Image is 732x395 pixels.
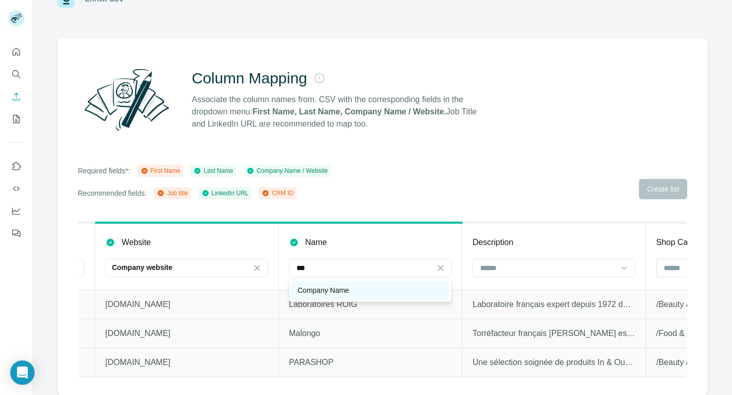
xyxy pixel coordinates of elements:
button: My lists [8,110,24,128]
p: Required fields*: [78,166,130,176]
p: Recommended fields: [78,188,147,198]
p: Company website [112,262,172,272]
button: Quick start [8,43,24,61]
div: CRM ID [261,189,294,198]
p: PARASHOP [289,356,452,369]
strong: First Name, Last Name, Company Name / Website. [252,107,446,116]
button: Use Surfe on LinkedIn [8,157,24,175]
button: Use Surfe API [8,179,24,198]
p: [DOMAIN_NAME] [105,298,268,311]
div: Job title [157,189,188,198]
button: Dashboard [8,202,24,220]
p: Malongo [289,327,452,340]
p: Laboratoires ROIG [289,298,452,311]
img: Surfe Illustration - Column Mapping [78,63,175,136]
p: Company Name [298,285,349,295]
p: Name [305,236,327,249]
button: Feedback [8,224,24,242]
div: LinkedIn URL [201,189,249,198]
div: Last Name [193,166,233,175]
h2: Column Mapping [192,69,307,87]
p: Description [473,236,513,249]
div: Company Name / Website [246,166,328,175]
p: [DOMAIN_NAME] [105,327,268,340]
div: First Name [140,166,181,175]
div: Open Intercom Messenger [10,360,35,385]
button: Enrich CSV [8,87,24,106]
p: Associate the column names from. CSV with the corresponding fields in the dropdown menu: Job Titl... [192,94,486,130]
p: [DOMAIN_NAME] [105,356,268,369]
p: Website [122,236,151,249]
p: Laboratoire français expert depuis 1972 dans la fabrication de cosmétiques bio à la centella sous... [473,298,635,311]
button: Search [8,65,24,83]
p: Shop Category [656,236,711,249]
p: Une sélection soignée de produits In & Out pour prendre soin de vous. Retrouvez vos marques Cauda... [473,356,635,369]
p: Torréfacteur français [PERSON_NAME] est le leader du café biologique et du café équitable produit... [473,327,635,340]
